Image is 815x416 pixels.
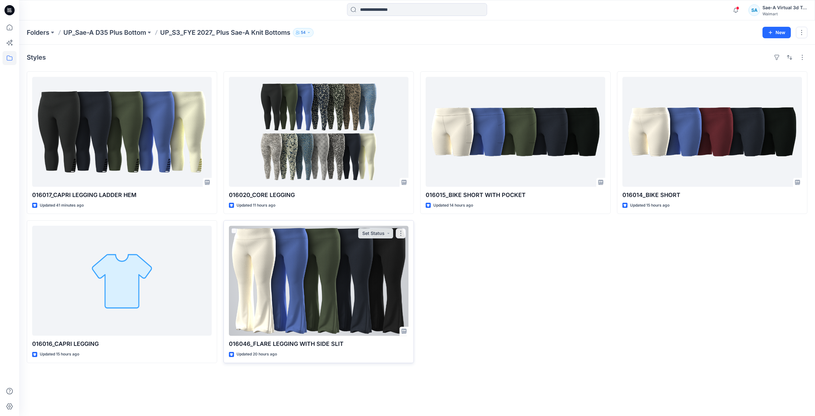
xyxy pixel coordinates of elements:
a: 016020_CORE LEGGING [229,77,408,187]
p: 016015_BIKE SHORT WITH POCKET [426,191,605,200]
button: New [762,27,791,38]
p: 016017_CAPRI LEGGING LADDER HEM [32,191,212,200]
p: 016046_FLARE LEGGING WITH SIDE SLIT [229,339,408,348]
div: SA [748,4,760,16]
p: Updated 15 hours ago [630,202,670,209]
p: UP_S3_FYE 2027_ Plus Sae-A Knit Bottoms [160,28,290,37]
a: Folders [27,28,49,37]
a: 016046_FLARE LEGGING WITH SIDE SLIT [229,226,408,336]
p: Updated 11 hours ago [237,202,275,209]
p: 54 [301,29,306,36]
p: Updated 20 hours ago [237,351,277,358]
p: 016020_CORE LEGGING [229,191,408,200]
button: 54 [293,28,314,37]
p: 016014_BIKE SHORT [622,191,802,200]
a: 016015_BIKE SHORT WITH POCKET [426,77,605,187]
p: Updated 15 hours ago [40,351,79,358]
div: Sae-A Virtual 3d Team [762,4,807,11]
p: Updated 41 minutes ago [40,202,84,209]
a: UP_Sae-A D35 Plus Bottom [63,28,146,37]
a: 016016_CAPRI LEGGING [32,226,212,336]
p: Updated 14 hours ago [433,202,473,209]
a: 016014_BIKE SHORT [622,77,802,187]
p: 016016_CAPRI LEGGING [32,339,212,348]
h4: Styles [27,54,46,61]
a: 016017_CAPRI LEGGING LADDER HEM [32,77,212,187]
div: Walmart [762,11,807,16]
